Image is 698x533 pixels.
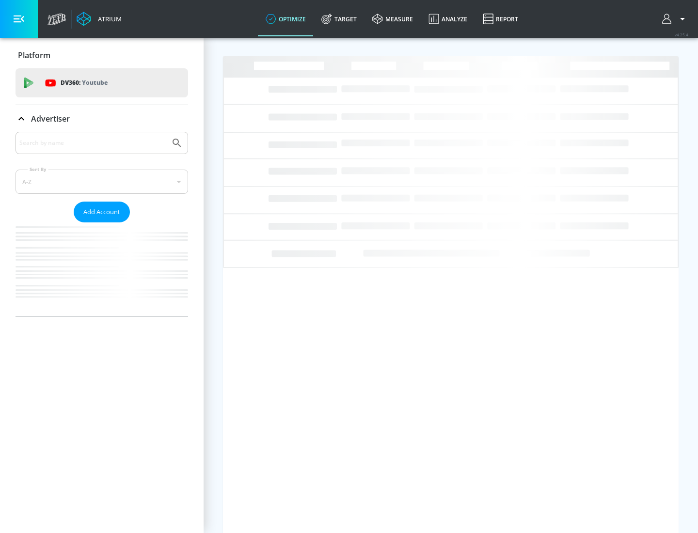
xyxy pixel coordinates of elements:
input: Search by name [19,137,166,149]
a: optimize [258,1,314,36]
p: DV360: [61,78,108,88]
a: Analyze [421,1,475,36]
span: Add Account [83,206,120,218]
div: Atrium [94,15,122,23]
button: Add Account [74,202,130,222]
p: Youtube [82,78,108,88]
a: Atrium [77,12,122,26]
a: Report [475,1,526,36]
div: DV360: Youtube [16,68,188,97]
div: Platform [16,42,188,69]
nav: list of Advertiser [16,222,188,316]
div: Advertiser [16,105,188,132]
label: Sort By [28,166,48,172]
p: Platform [18,50,50,61]
a: Target [314,1,365,36]
a: measure [365,1,421,36]
p: Advertiser [31,113,70,124]
div: Advertiser [16,132,188,316]
span: v 4.25.4 [675,32,688,37]
div: A-Z [16,170,188,194]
